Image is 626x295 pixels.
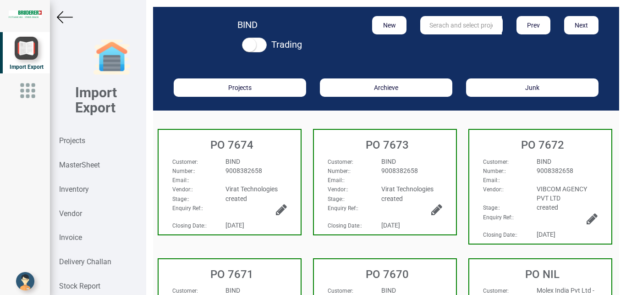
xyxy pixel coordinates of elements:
span: : [328,168,351,174]
span: Virat Technologies [381,185,434,193]
span: BIND [225,158,240,165]
span: created [225,195,247,202]
span: BIND [381,287,396,294]
span: 9008382658 [225,167,262,174]
strong: Vendor [59,209,82,218]
span: Virat Technologies [225,185,278,193]
span: [DATE] [225,222,244,229]
strong: Enquiry Ref: [328,205,357,212]
span: : [172,186,193,193]
span: BIND [381,158,396,165]
button: Archieve [320,78,452,97]
span: : [483,288,509,294]
span: 9008382658 [537,167,573,174]
span: BIND [537,158,551,165]
strong: Enquiry Ref: [483,214,512,221]
span: : [328,177,345,184]
h3: PO 7671 [163,268,301,280]
strong: Closing Date: [328,223,361,229]
span: : [172,223,207,229]
button: Junk [466,78,599,97]
strong: Stage: [328,196,343,202]
button: New [372,16,406,34]
strong: Customer [483,288,507,294]
strong: Customer [483,159,507,165]
strong: Trading [271,39,302,50]
span: : [483,232,517,238]
span: : [483,186,504,193]
span: : [483,205,500,211]
strong: Customer [172,288,197,294]
span: Import Export [10,64,44,70]
span: : [328,186,348,193]
span: [DATE] [537,231,555,238]
strong: Email: [172,177,188,184]
strong: Email: [483,177,499,184]
span: 9008382658 [381,167,418,174]
strong: Stage: [483,205,499,211]
strong: Number: [172,168,194,174]
span: created [381,195,403,202]
span: : [172,168,195,174]
strong: Number: [483,168,505,174]
button: Prev [516,16,551,34]
strong: Invoice [59,233,82,242]
span: : [483,168,506,174]
strong: Number: [328,168,349,174]
strong: MasterSheet [59,161,100,169]
strong: Inventory [59,185,89,194]
span: : [172,196,189,202]
strong: Stage: [172,196,188,202]
h3: PO 7670 [318,268,456,280]
span: : [328,223,362,229]
span: [DATE] [381,222,400,229]
span: : [172,288,198,294]
strong: Enquiry Ref: [172,205,202,212]
button: Projects [174,78,306,97]
h3: PO NIL [474,268,611,280]
button: Next [564,16,599,34]
strong: Delivery Challan [59,257,111,266]
b: Import Export [75,84,117,116]
img: garage-closed.png [93,39,130,76]
strong: Vendor: [172,186,192,193]
span: : [483,214,514,221]
span: BIND [225,287,240,294]
strong: Stock Report [59,282,100,290]
strong: Closing Date: [172,223,205,229]
span: : [172,177,189,184]
strong: Projects [59,136,85,145]
strong: Customer [328,288,352,294]
strong: BIND [237,19,258,30]
span: created [537,204,558,211]
h3: PO 7674 [163,139,301,151]
h3: PO 7673 [318,139,456,151]
strong: Customer [328,159,352,165]
strong: Vendor: [328,186,347,193]
h3: PO 7672 [474,139,611,151]
span: : [172,159,198,165]
span: : [483,177,500,184]
span: : [328,196,345,202]
strong: Closing Date: [483,232,516,238]
span: VIBCOM AGENCY PVT LTD [537,185,587,202]
span: : [328,205,358,212]
strong: Vendor: [483,186,502,193]
span: : [172,205,203,212]
span: : [328,159,353,165]
span: : [328,288,353,294]
strong: Email: [328,177,343,184]
strong: Customer [172,159,197,165]
input: Serach and select project [420,16,502,34]
span: : [483,159,509,165]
